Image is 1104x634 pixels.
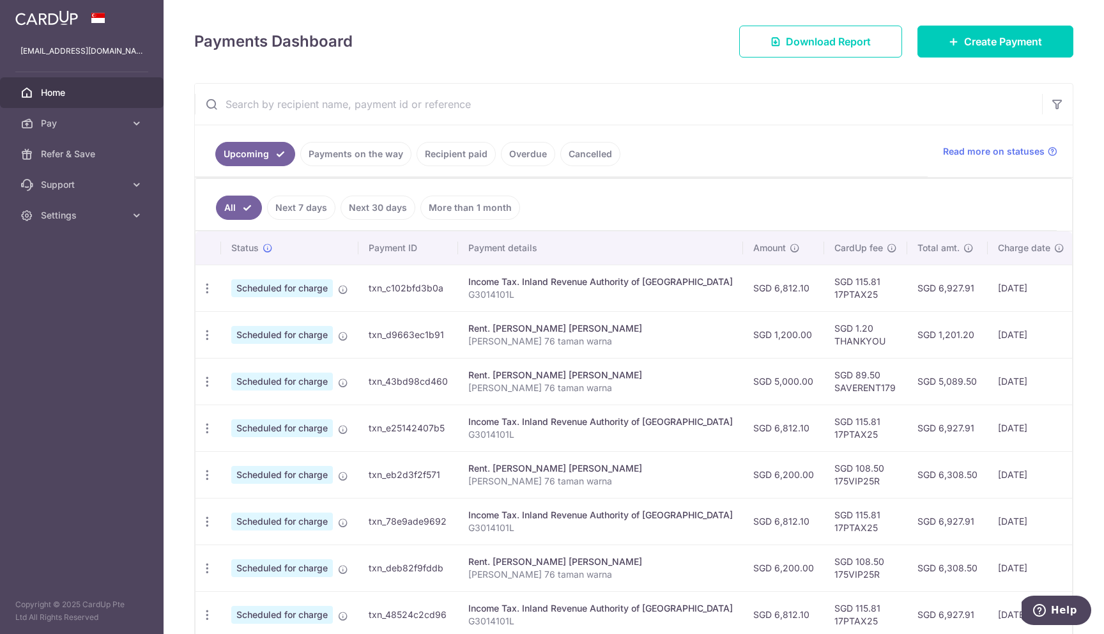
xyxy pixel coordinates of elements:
[195,84,1042,125] input: Search by recipient name, payment id or reference
[468,509,733,522] div: Income Tax. Inland Revenue Authority of [GEOGRAPHIC_DATA]
[743,311,824,358] td: SGD 1,200.00
[267,196,335,220] a: Next 7 days
[358,405,458,451] td: txn_e25142407b5
[917,242,960,254] span: Total amt.
[458,231,743,265] th: Payment details
[468,602,733,615] div: Income Tax. Inland Revenue Authority of [GEOGRAPHIC_DATA]
[420,196,520,220] a: More than 1 month
[20,45,143,58] p: [EMAIL_ADDRESS][DOMAIN_NAME]
[41,178,125,191] span: Support
[743,498,824,545] td: SGD 6,812.10
[231,559,333,577] span: Scheduled for charge
[468,615,733,628] p: G3014101L
[231,419,333,437] span: Scheduled for charge
[907,265,988,311] td: SGD 6,927.91
[988,265,1075,311] td: [DATE]
[231,606,333,624] span: Scheduled for charge
[917,26,1073,58] a: Create Payment
[41,117,125,130] span: Pay
[231,466,333,484] span: Scheduled for charge
[988,545,1075,591] td: [DATE]
[907,358,988,405] td: SGD 5,089.50
[468,369,733,382] div: Rent. [PERSON_NAME] [PERSON_NAME]
[907,451,988,498] td: SGD 6,308.50
[468,555,733,568] div: Rent. [PERSON_NAME] [PERSON_NAME]
[964,34,1042,49] span: Create Payment
[468,288,733,301] p: G3014101L
[358,451,458,498] td: txn_eb2d3f2f571
[988,405,1075,451] td: [DATE]
[231,373,333,390] span: Scheduled for charge
[786,34,871,49] span: Download Report
[358,358,458,405] td: txn_43bd98cd460
[743,405,824,451] td: SGD 6,812.10
[988,358,1075,405] td: [DATE]
[753,242,786,254] span: Amount
[468,475,733,488] p: [PERSON_NAME] 76 taman warna
[231,513,333,530] span: Scheduled for charge
[998,242,1050,254] span: Charge date
[468,522,733,534] p: G3014101L
[743,358,824,405] td: SGD 5,000.00
[743,545,824,591] td: SGD 6,200.00
[824,405,907,451] td: SGD 115.81 17PTAX25
[824,451,907,498] td: SGD 108.50 175VIP25R
[943,145,1045,158] span: Read more on statuses
[300,142,411,166] a: Payments on the way
[468,322,733,335] div: Rent. [PERSON_NAME] [PERSON_NAME]
[743,451,824,498] td: SGD 6,200.00
[907,311,988,358] td: SGD 1,201.20
[468,462,733,475] div: Rent. [PERSON_NAME] [PERSON_NAME]
[468,568,733,581] p: [PERSON_NAME] 76 taman warna
[358,311,458,358] td: txn_d9663ec1b91
[907,498,988,545] td: SGD 6,927.91
[468,275,733,288] div: Income Tax. Inland Revenue Authority of [GEOGRAPHIC_DATA]
[358,498,458,545] td: txn_78e9ade9692
[824,498,907,545] td: SGD 115.81 17PTAX25
[824,311,907,358] td: SGD 1.20 THANKYOU
[834,242,883,254] span: CardUp fee
[15,10,78,26] img: CardUp
[231,326,333,344] span: Scheduled for charge
[231,242,259,254] span: Status
[824,358,907,405] td: SGD 89.50 SAVERENT179
[907,405,988,451] td: SGD 6,927.91
[739,26,902,58] a: Download Report
[194,30,353,53] h4: Payments Dashboard
[468,415,733,428] div: Income Tax. Inland Revenue Authority of [GEOGRAPHIC_DATA]
[907,545,988,591] td: SGD 6,308.50
[358,231,458,265] th: Payment ID
[341,196,415,220] a: Next 30 days
[41,148,125,160] span: Refer & Save
[216,196,262,220] a: All
[824,545,907,591] td: SGD 108.50 175VIP25R
[468,335,733,348] p: [PERSON_NAME] 76 taman warna
[41,86,125,99] span: Home
[560,142,620,166] a: Cancelled
[943,145,1057,158] a: Read more on statuses
[41,209,125,222] span: Settings
[468,382,733,394] p: [PERSON_NAME] 76 taman warna
[231,279,333,297] span: Scheduled for charge
[988,311,1075,358] td: [DATE]
[501,142,555,166] a: Overdue
[1022,596,1091,628] iframe: Opens a widget where you can find more information
[988,498,1075,545] td: [DATE]
[358,545,458,591] td: txn_deb82f9fddb
[743,265,824,311] td: SGD 6,812.10
[358,265,458,311] td: txn_c102bfd3b0a
[215,142,295,166] a: Upcoming
[824,265,907,311] td: SGD 115.81 17PTAX25
[988,451,1075,498] td: [DATE]
[468,428,733,441] p: G3014101L
[417,142,496,166] a: Recipient paid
